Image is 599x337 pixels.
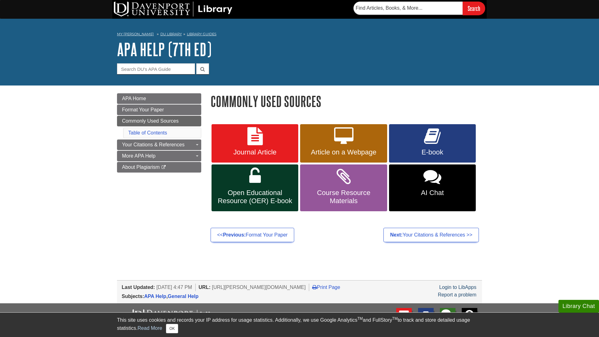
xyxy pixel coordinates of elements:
[117,316,482,333] div: This site uses cookies and records your IP address for usage statistics. Additionally, we use Goo...
[168,294,199,299] a: General Help
[463,2,485,15] input: Search
[138,325,162,331] a: Read More
[392,316,397,321] sup: TM
[117,40,212,59] a: APA Help (7th Ed)
[389,164,476,211] a: AI Chat
[122,96,146,101] span: APA Home
[440,308,455,331] img: Library Chat
[156,285,192,290] span: [DATE] 4:47 PM
[117,93,201,173] div: Guide Page Menu
[305,148,382,156] span: Article on a Webpage
[117,63,195,74] input: Search DU's APA Guide
[114,2,232,17] img: DU Library
[357,316,363,321] sup: TM
[211,93,482,109] h1: Commonly Used Sources
[353,2,463,15] input: Find Articles, Books, & More...
[438,292,476,297] a: Report a problem
[389,124,476,163] a: E-book
[390,232,402,237] strong: Next:
[216,148,294,156] span: Journal Article
[439,285,476,290] a: Login to LibApps
[160,32,182,36] a: DU Library
[223,232,246,237] strong: Previous:
[144,294,198,299] span: ,
[117,93,201,104] a: APA Home
[558,300,599,313] button: Library Chat
[122,285,155,290] span: Last Updated:
[161,165,166,169] i: This link opens in a new window
[117,32,154,37] a: My [PERSON_NAME]
[440,308,455,331] li: Chat with Library
[117,151,201,161] a: More APA Help
[117,30,482,40] nav: breadcrumb
[394,189,471,197] span: AI Chat
[212,164,298,211] a: Open Educational Resource (OER) E-book
[462,308,477,331] a: FAQ
[199,285,211,290] span: URL:
[211,228,294,242] a: <<Previous:Format Your Paper
[300,124,387,163] a: Article on a Webpage
[394,148,471,156] span: E-book
[144,294,166,299] a: APA Help
[212,285,306,290] span: [URL][PERSON_NAME][DOMAIN_NAME]
[117,162,201,173] a: About Plagiarism
[187,32,217,36] a: Library Guides
[353,2,485,15] form: Searches DU Library's articles, books, and more
[312,285,340,290] a: Print Page
[383,228,479,242] a: Next:Your Citations & References >>
[122,142,184,147] span: Your Citations & References
[396,308,412,331] a: E-mail
[166,324,178,333] button: Close
[212,124,298,163] a: Journal Article
[418,308,434,331] a: Text
[216,189,294,205] span: Open Educational Resource (OER) E-book
[305,189,382,205] span: Course Resource Materials
[122,164,160,170] span: About Plagiarism
[117,139,201,150] a: Your Citations & References
[122,118,178,124] span: Commonly Used Sources
[128,130,167,135] a: Table of Contents
[117,105,201,115] a: Format Your Paper
[122,153,155,159] span: More APA Help
[312,285,317,290] i: Print Page
[117,116,201,126] a: Commonly Used Sources
[122,294,144,299] span: Subjects:
[122,107,164,112] span: Format Your Paper
[300,164,387,211] a: Course Resource Materials
[122,308,240,323] img: DU Libraries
